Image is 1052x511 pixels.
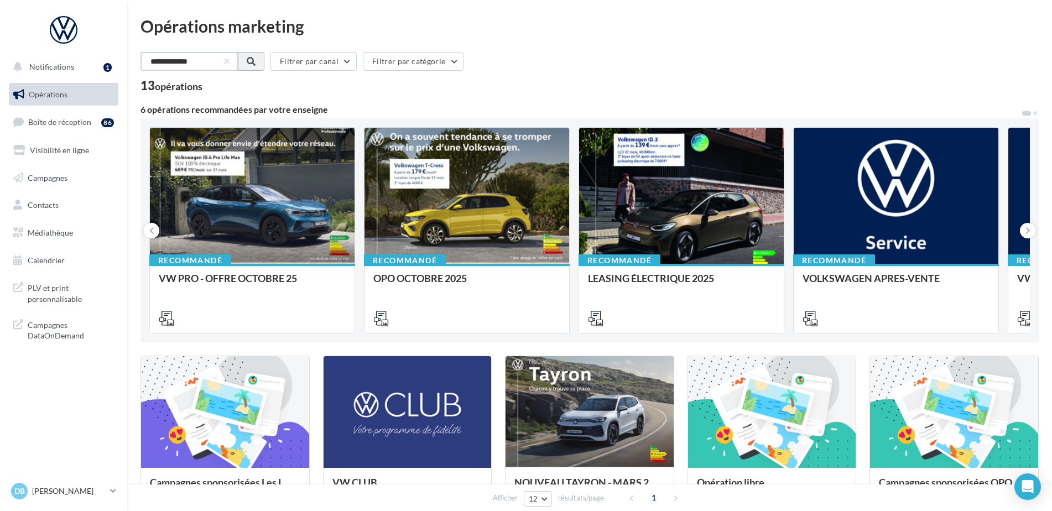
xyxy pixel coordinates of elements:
[32,486,106,497] p: [PERSON_NAME]
[697,477,847,499] div: Opération libre
[363,52,463,71] button: Filtrer par catégorie
[140,105,1021,114] div: 6 opérations recommandées par votre enseigne
[524,491,552,507] button: 12
[29,62,74,71] span: Notifications
[28,228,73,237] span: Médiathèque
[28,317,114,341] span: Campagnes DataOnDemand
[7,276,121,309] a: PLV et print personnalisable
[155,81,202,91] div: opérations
[558,493,604,503] span: résultats/page
[150,477,300,499] div: Campagnes sponsorisées Les Instants VW Octobre
[514,477,665,499] div: NOUVEAU TAYRON - MARS 2025
[30,145,89,155] span: Visibilité en ligne
[373,273,560,295] div: OPO OCTOBRE 2025
[588,273,775,295] div: LEASING ÉLECTRIQUE 2025
[529,494,538,503] span: 12
[879,477,1029,499] div: Campagnes sponsorisées OPO
[28,117,91,127] span: Boîte de réception
[14,486,25,497] span: DB
[7,313,121,346] a: Campagnes DataOnDemand
[103,63,112,72] div: 1
[7,110,121,134] a: Boîte de réception86
[793,254,875,267] div: Recommandé
[803,273,989,295] div: VOLKSWAGEN APRES-VENTE
[28,173,67,182] span: Campagnes
[1014,473,1041,500] div: Open Intercom Messenger
[645,489,663,507] span: 1
[28,255,65,265] span: Calendrier
[140,18,1039,34] div: Opérations marketing
[159,273,346,295] div: VW PRO - OFFRE OCTOBRE 25
[493,493,518,503] span: Afficher
[364,254,446,267] div: Recommandé
[29,90,67,99] span: Opérations
[7,249,121,272] a: Calendrier
[332,477,483,499] div: VW CLUB
[7,166,121,190] a: Campagnes
[7,194,121,217] a: Contacts
[101,118,114,127] div: 86
[7,55,116,79] button: Notifications 1
[9,481,118,502] a: DB [PERSON_NAME]
[7,139,121,162] a: Visibilité en ligne
[579,254,660,267] div: Recommandé
[7,221,121,244] a: Médiathèque
[270,52,357,71] button: Filtrer par canal
[7,83,121,106] a: Opérations
[28,280,114,304] span: PLV et print personnalisable
[28,200,59,210] span: Contacts
[149,254,231,267] div: Recommandé
[140,80,202,92] div: 13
